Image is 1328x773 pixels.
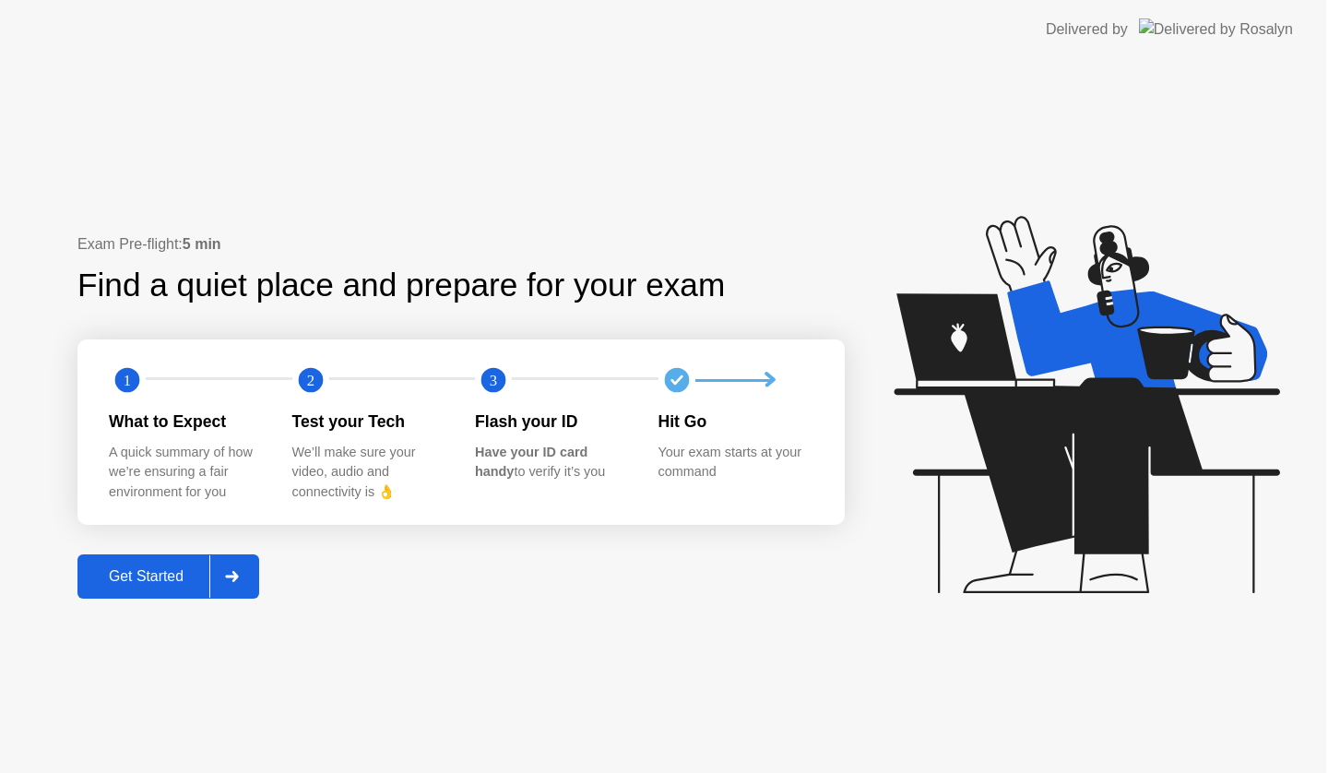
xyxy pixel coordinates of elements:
text: 1 [124,372,131,389]
b: 5 min [183,236,221,252]
div: Your exam starts at your command [658,443,812,482]
div: to verify it’s you [475,443,629,482]
div: A quick summary of how we’re ensuring a fair environment for you [109,443,263,503]
div: Flash your ID [475,410,629,434]
text: 2 [306,372,314,389]
div: We’ll make sure your video, audio and connectivity is 👌 [292,443,446,503]
text: 3 [490,372,497,389]
img: Delivered by Rosalyn [1139,18,1293,40]
div: Find a quiet place and prepare for your exam [77,261,728,310]
div: Exam Pre-flight: [77,233,845,256]
button: Get Started [77,554,259,599]
b: Have your ID card handy [475,445,587,480]
div: Get Started [83,568,209,585]
div: What to Expect [109,410,263,434]
div: Hit Go [658,410,812,434]
div: Delivered by [1046,18,1128,41]
div: Test your Tech [292,410,446,434]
